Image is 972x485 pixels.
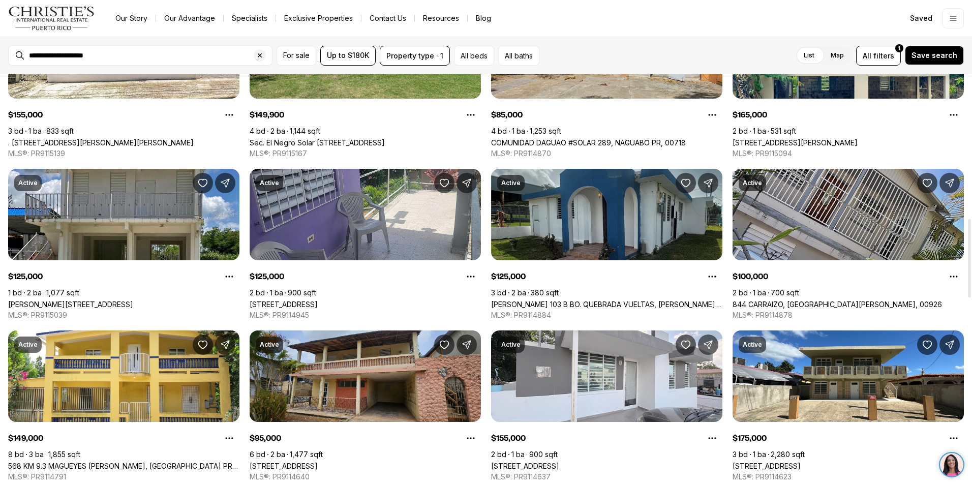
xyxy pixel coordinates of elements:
[254,46,272,65] button: Clear search input
[8,300,133,309] a: Carr 109 KM 1.8, SECTOR POZO HONDO, ANASCO PR, 00610
[156,11,223,25] a: Our Advantage
[904,8,938,28] a: Saved
[193,173,213,193] button: Save Property: Carr 109 KM 1.8, SECTOR POZO HONDO
[823,46,852,65] label: Map
[260,179,279,187] p: Active
[250,138,385,147] a: Sec. El Negro Solar 106 BO CAMINO NUEVO, YABUCOA PR, 00767
[743,341,762,349] p: Active
[898,44,900,52] span: 1
[454,46,494,66] button: All beds
[944,266,964,287] button: Property options
[361,11,414,25] button: Contact Us
[219,105,239,125] button: Property options
[912,51,957,59] span: Save search
[501,341,521,349] p: Active
[863,50,871,61] span: All
[944,105,964,125] button: Property options
[224,11,276,25] a: Specialists
[856,46,901,66] button: Allfilters1
[702,428,722,448] button: Property options
[415,11,467,25] a: Resources
[380,46,450,66] button: Property type · 1
[733,462,801,470] a: 367 CALLE NORTE, NAGUABO PR, 00718
[283,51,310,59] span: For sale
[944,428,964,448] button: Property options
[8,138,194,147] a: . 624 CALLE BUENOS AIRES, BO OBRERO, SAN JUAN PR, 00915
[461,266,481,287] button: Property options
[702,105,722,125] button: Property options
[193,335,213,355] button: Save Property: 568 KM 9.3 MAGUEYES WARD
[939,173,960,193] button: Share Property
[943,8,964,28] button: Open menu
[18,179,38,187] p: Active
[491,138,686,147] a: COMUNIDAD DAGUAO #SOLAR 289, NAGUABO PR, 00718
[18,341,38,349] p: Active
[676,335,696,355] button: Save Property: Calle 10 10
[8,462,239,470] a: 568 KM 9.3 MAGUEYES WARD, COROZAL PR, 00783
[260,341,279,349] p: Active
[276,11,361,25] a: Exclusive Properties
[327,51,369,59] span: Up to $180K
[939,335,960,355] button: Share Property
[501,179,521,187] p: Active
[498,46,539,66] button: All baths
[277,46,316,66] button: For sale
[219,266,239,287] button: Property options
[491,300,722,309] a: Luis M Cintron 103 B BO. QUEBRADA VUELTAS, FAJARDO PR, 00738
[250,300,318,309] a: 371 URB VILLA REAL, YAUCO PR, 00698
[219,428,239,448] button: Property options
[796,46,823,65] label: List
[468,11,499,25] a: Blog
[457,335,477,355] button: Share Property
[905,46,964,65] button: Save search
[215,173,235,193] button: Share Property
[917,173,937,193] button: Save Property: 844 CARRAIZO
[250,462,318,470] a: 5 CALLE, BARCELONETA PR, 00617
[461,105,481,125] button: Property options
[698,335,718,355] button: Share Property
[215,335,235,355] button: Share Property
[6,6,29,29] img: be3d4b55-7850-4bcb-9297-a2f9cd376e78.png
[8,6,95,31] img: logo
[457,173,477,193] button: Share Property
[702,266,722,287] button: Property options
[491,462,559,470] a: Calle 10 10, CANOVANAS PR, 00729
[698,173,718,193] button: Share Property
[743,179,762,187] p: Active
[873,50,894,61] span: filters
[733,138,858,147] a: 509 CARR 446 SUR, ISABELA PR, 00662
[910,14,932,22] span: Saved
[733,300,942,309] a: 844 CARRAIZO, SAN JUAN PR, 00926
[676,173,696,193] button: Save Property: Luis M Cintron 103 B BO. QUEBRADA VUELTAS
[434,335,454,355] button: Save Property: 5 CALLE
[107,11,156,25] a: Our Story
[461,428,481,448] button: Property options
[917,335,937,355] button: Save Property: 367 CALLE NORTE
[320,46,376,66] button: Up to $180K
[434,173,454,193] button: Save Property: 371 URB VILLA REAL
